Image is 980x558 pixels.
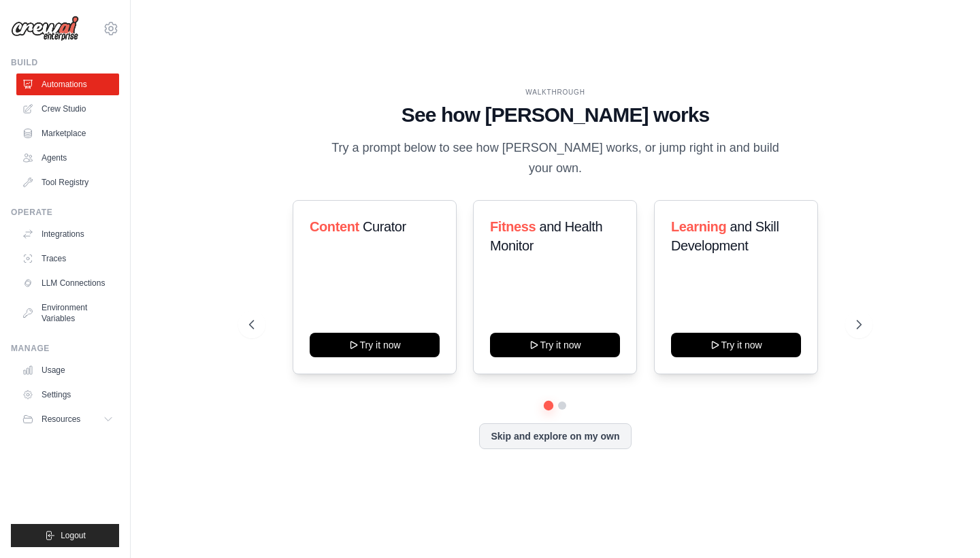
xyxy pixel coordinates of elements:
button: Logout [11,524,119,547]
h1: See how [PERSON_NAME] works [249,103,861,127]
a: Usage [16,359,119,381]
a: Automations [16,73,119,95]
div: WALKTHROUGH [249,87,861,97]
span: Learning [671,219,726,234]
button: Try it now [671,333,801,357]
span: Resources [42,414,80,425]
span: and Skill Development [671,219,779,253]
p: Try a prompt below to see how [PERSON_NAME] works, or jump right in and build your own. [327,138,784,178]
span: and Health Monitor [490,219,602,253]
div: Build [11,57,119,68]
a: Crew Studio [16,98,119,120]
span: Logout [61,530,86,541]
span: Curator [363,219,406,234]
a: Agents [16,147,119,169]
a: Environment Variables [16,297,119,329]
button: Try it now [490,333,620,357]
button: Skip and explore on my own [479,423,631,449]
img: Logo [11,16,79,42]
a: Integrations [16,223,119,245]
a: Tool Registry [16,171,119,193]
button: Try it now [310,333,440,357]
a: Marketplace [16,122,119,144]
span: Content [310,219,359,234]
button: Resources [16,408,119,430]
a: Traces [16,248,119,269]
div: Manage [11,343,119,354]
div: Operate [11,207,119,218]
a: Settings [16,384,119,406]
a: LLM Connections [16,272,119,294]
span: Fitness [490,219,536,234]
